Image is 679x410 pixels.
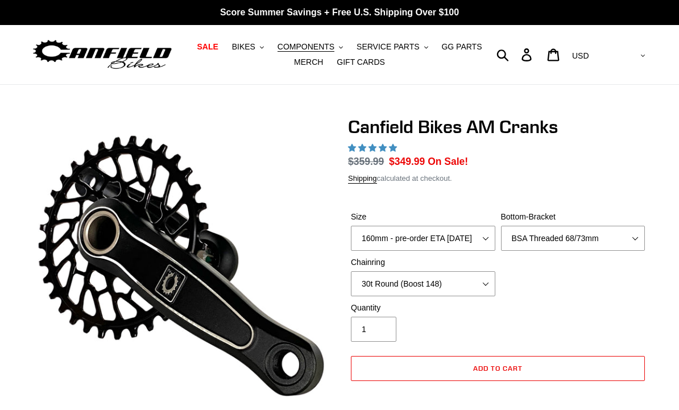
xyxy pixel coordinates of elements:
span: Add to cart [473,364,523,372]
button: SERVICE PARTS [351,39,433,55]
span: On Sale! [428,154,468,169]
button: BIKES [226,39,270,55]
span: GIFT CARDS [337,57,385,67]
button: COMPONENTS [272,39,349,55]
a: Shipping [348,174,377,184]
span: COMPONENTS [278,42,334,52]
label: Quantity [351,302,495,314]
span: GG PARTS [441,42,482,52]
a: MERCH [288,55,329,70]
span: MERCH [294,57,323,67]
span: SALE [197,42,218,52]
label: Size [351,211,495,223]
label: Bottom-Bracket [501,211,645,223]
span: $349.99 [389,156,425,167]
label: Chainring [351,256,495,268]
img: Canfield Bikes [31,37,173,73]
div: calculated at checkout. [348,173,648,184]
span: 4.97 stars [348,143,399,152]
h1: Canfield Bikes AM Cranks [348,116,648,138]
a: SALE [191,39,223,55]
a: GIFT CARDS [331,55,391,70]
span: SERVICE PARTS [357,42,419,52]
button: Add to cart [351,356,645,381]
a: GG PARTS [436,39,487,55]
span: BIKES [232,42,255,52]
s: $359.99 [348,156,384,167]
